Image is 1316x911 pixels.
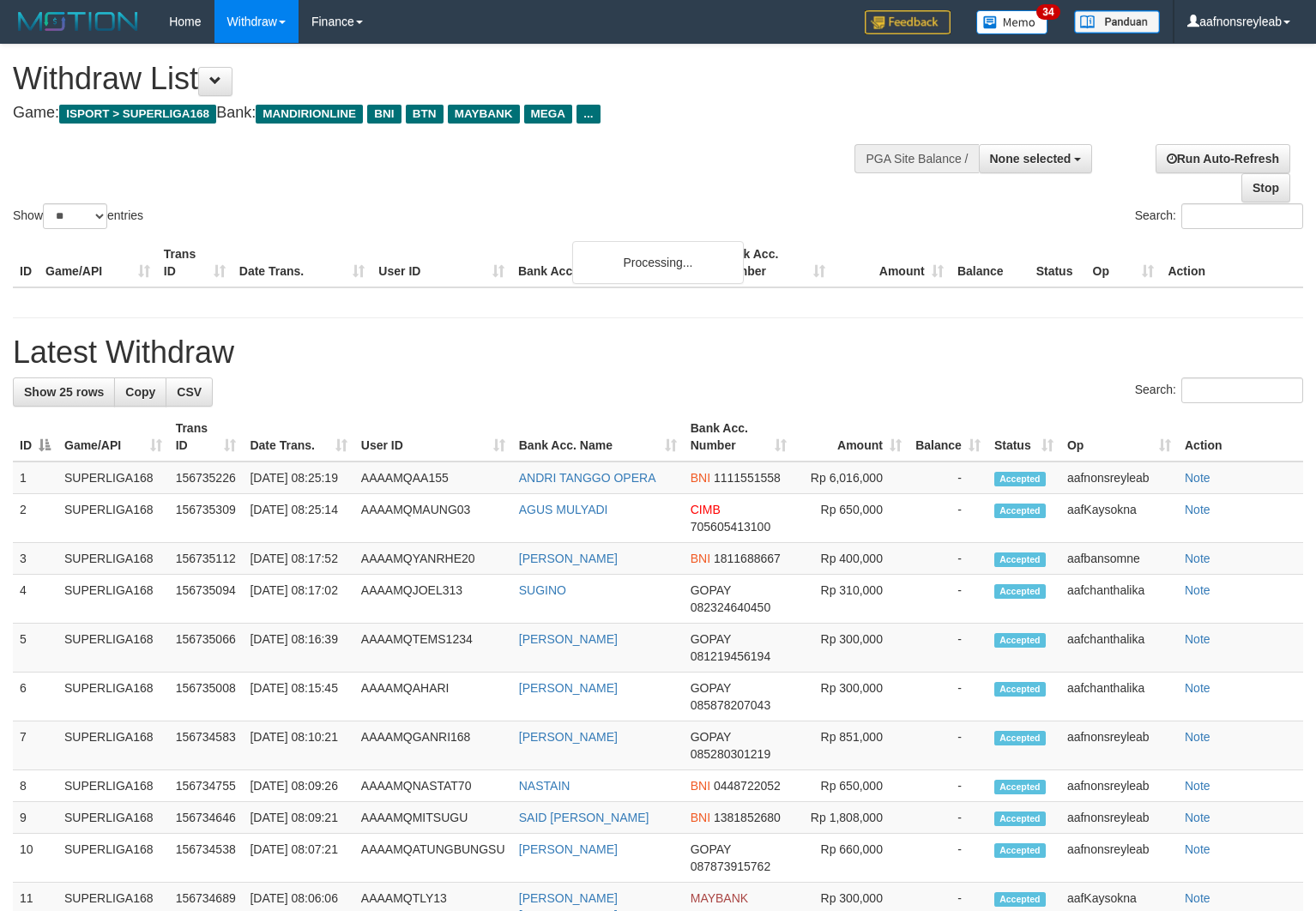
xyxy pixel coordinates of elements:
th: Amount [832,238,951,287]
th: Bank Acc. Name [511,238,714,287]
td: AAAAMQMITSUGU [354,802,512,834]
th: Bank Acc. Name: activate to sort column ascending [512,413,684,462]
td: 2 [13,494,57,543]
span: CIMB [691,503,721,516]
td: [DATE] 08:17:02 [243,575,353,624]
span: BTN [406,105,444,124]
td: SUPERLIGA168 [57,721,169,770]
a: Note [1185,891,1210,905]
span: ... [577,105,600,124]
td: 6 [13,673,57,721]
th: Balance: activate to sort column ascending [909,413,987,462]
th: Date Trans. [232,238,372,287]
span: MEGA [524,105,573,124]
span: Show 25 rows [24,385,104,399]
th: Balance [951,238,1029,287]
td: aafnonsreyleab [1060,770,1178,802]
td: SUPERLIGA168 [57,834,169,883]
td: Rp 400,000 [794,543,909,575]
td: - [909,770,987,802]
th: Status: activate to sort column ascending [987,413,1060,462]
th: Game/API: activate to sort column ascending [57,413,169,462]
td: - [909,802,987,834]
td: 156735309 [169,494,244,543]
th: Bank Acc. Number: activate to sort column ascending [684,413,794,462]
th: Op: activate to sort column ascending [1060,413,1178,462]
th: Amount: activate to sort column ascending [794,413,909,462]
a: SUGINO [519,583,566,597]
td: 156735094 [169,575,244,624]
a: Note [1185,552,1210,565]
span: ISPORT > SUPERLIGA168 [59,105,216,124]
td: Rp 300,000 [794,673,909,721]
span: BNI [691,779,710,793]
td: 8 [13,770,57,802]
span: BNI [691,811,710,824]
a: [PERSON_NAME] [519,552,618,565]
a: [PERSON_NAME] [519,681,618,695]
td: aafchanthalika [1060,575,1178,624]
td: 3 [13,543,57,575]
span: Accepted [994,552,1046,567]
td: 1 [13,462,57,494]
td: Rp 660,000 [794,834,909,883]
td: [DATE] 08:17:52 [243,543,353,575]
td: aafchanthalika [1060,624,1178,673]
td: AAAAMQMAUNG03 [354,494,512,543]
a: Copy [114,377,166,407]
td: Rp 310,000 [794,575,909,624]
a: SAID [PERSON_NAME] [519,811,649,824]
td: SUPERLIGA168 [57,673,169,721]
td: 156735066 [169,624,244,673]
td: 10 [13,834,57,883]
a: Note [1185,503,1210,516]
span: MANDIRIONLINE [256,105,363,124]
span: BNI [691,471,710,485]
td: Rp 300,000 [794,624,909,673]
a: Stop [1241,173,1290,202]
td: [DATE] 08:09:26 [243,770,353,802]
td: [DATE] 08:07:21 [243,834,353,883]
td: SUPERLIGA168 [57,770,169,802]
a: AGUS MULYADI [519,503,608,516]
td: - [909,834,987,883]
a: Note [1185,583,1210,597]
td: SUPERLIGA168 [57,575,169,624]
td: SUPERLIGA168 [57,543,169,575]
select: Showentries [43,203,107,229]
span: Accepted [994,633,1046,648]
span: Accepted [994,472,1046,486]
td: Rp 6,016,000 [794,462,909,494]
td: 156735112 [169,543,244,575]
span: Copy 1111551558 to clipboard [714,471,781,485]
th: Op [1086,238,1162,287]
td: SUPERLIGA168 [57,494,169,543]
span: Copy 0448722052 to clipboard [714,779,781,793]
th: Action [1161,238,1303,287]
td: - [909,721,987,770]
a: Note [1185,730,1210,744]
a: Note [1185,471,1210,485]
td: AAAAMQAHARI [354,673,512,721]
td: AAAAMQJOEL313 [354,575,512,624]
td: AAAAMQGANRI168 [354,721,512,770]
span: BNI [367,105,401,124]
td: 156734538 [169,834,244,883]
a: Note [1185,842,1210,856]
span: Accepted [994,843,1046,858]
span: Copy 087873915762 to clipboard [691,860,770,873]
td: aafchanthalika [1060,673,1178,721]
th: User ID: activate to sort column ascending [354,413,512,462]
td: 156735226 [169,462,244,494]
th: Action [1178,413,1303,462]
span: Copy [125,385,155,399]
span: Accepted [994,811,1046,826]
span: Accepted [994,731,1046,745]
span: Copy 085878207043 to clipboard [691,698,770,712]
span: Accepted [994,892,1046,907]
span: Copy 081219456194 to clipboard [691,649,770,663]
span: GOPAY [691,632,731,646]
span: Copy 082324640450 to clipboard [691,600,770,614]
th: ID: activate to sort column descending [13,413,57,462]
th: Bank Acc. Number [714,238,832,287]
